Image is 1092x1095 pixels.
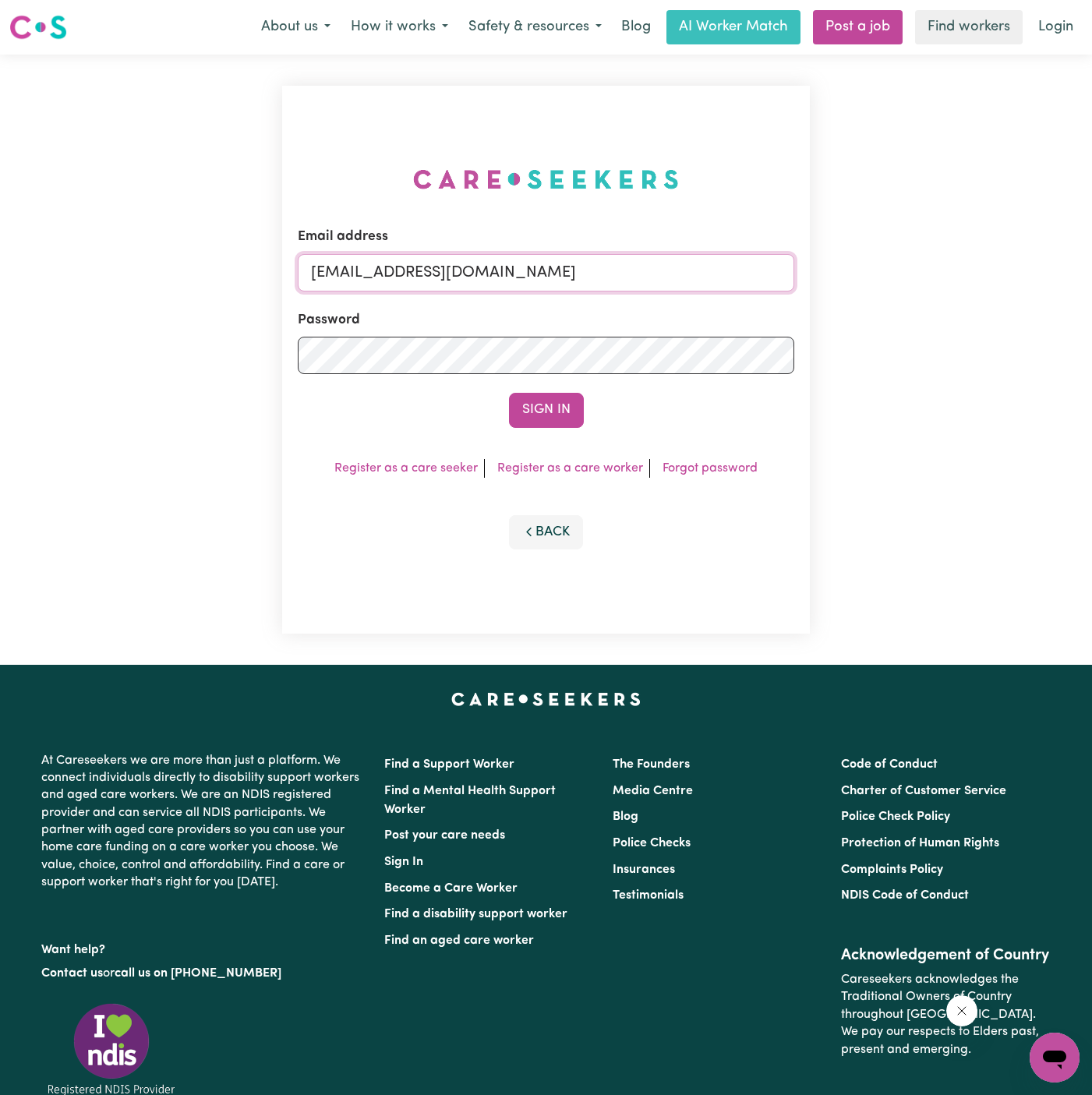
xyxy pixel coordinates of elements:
a: Protection of Human Rights [841,837,999,850]
a: Testimonials [613,889,684,902]
a: Forgot password [663,462,758,475]
button: How it works [341,11,458,44]
a: Police Check Policy [841,811,950,823]
a: Sign In [384,856,423,868]
a: Media Centre [613,785,693,797]
label: Password [298,310,360,330]
a: Find an aged care worker [384,934,534,947]
a: Find a Support Worker [384,758,514,771]
a: NDIS Code of Conduct [841,889,969,902]
h2: Acknowledgement of Country [841,946,1051,965]
a: Post your care needs [384,829,505,842]
button: Sign In [509,393,584,427]
a: Find a Mental Health Support Worker [384,785,556,816]
span: Need any help? [9,11,94,23]
a: Careseekers logo [9,9,67,45]
p: At Careseekers we are more than just a platform. We connect individuals directly to disability su... [41,746,366,898]
input: Email address [298,254,794,291]
button: Safety & resources [458,11,612,44]
a: Register as a care worker [497,462,643,475]
a: Police Checks [613,837,691,850]
a: Find a disability support worker [384,908,567,920]
a: Post a job [813,10,903,44]
a: AI Worker Match [666,10,800,44]
a: Register as a care seeker [334,462,478,475]
button: About us [251,11,341,44]
img: Careseekers logo [9,13,67,41]
a: Blog [612,10,660,44]
p: or [41,959,366,988]
a: Contact us [41,967,103,980]
label: Email address [298,227,388,247]
a: The Founders [613,758,690,771]
a: Careseekers home page [451,693,641,705]
a: Charter of Customer Service [841,785,1006,797]
a: Code of Conduct [841,758,938,771]
a: Blog [613,811,638,823]
a: Complaints Policy [841,864,943,876]
p: Careseekers acknowledges the Traditional Owners of Country throughout [GEOGRAPHIC_DATA]. We pay o... [841,965,1051,1065]
a: Become a Care Worker [384,882,518,895]
a: Insurances [613,864,675,876]
iframe: Close message [946,995,977,1026]
a: Login [1029,10,1083,44]
button: Back [509,515,584,549]
p: Want help? [41,935,366,959]
iframe: Button to launch messaging window [1030,1033,1080,1083]
a: call us on [PHONE_NUMBER] [115,967,281,980]
a: Find workers [915,10,1023,44]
